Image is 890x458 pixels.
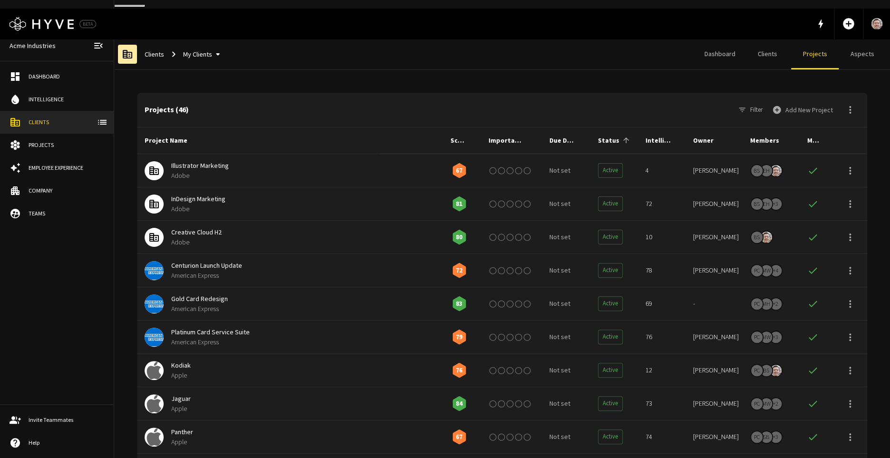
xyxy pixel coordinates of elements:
button: Active [598,263,623,278]
button: Sort [820,134,833,147]
div: Dashboard [29,72,104,81]
button: Active [598,196,623,211]
button: Active [598,230,623,244]
a: Gold Card Redesign [171,294,228,303]
img: User Avatar [871,18,882,29]
div: Clients [29,118,104,127]
span: add_circle [842,17,855,30]
div: Jason Funderberk [693,432,739,441]
div: Jason Funderberk [693,232,739,242]
p: 67 [456,166,462,175]
div: Jason Funderberk [760,231,773,244]
div: 74 [642,420,689,454]
div: Medium [450,162,468,179]
button: Sort [525,134,538,147]
img: apple.com [145,394,164,413]
button: Active [598,330,623,344]
div: Meghan White [760,264,773,277]
a: Clients [743,39,791,69]
div: +3 [769,197,782,211]
div: Jason Funderberk [693,332,739,341]
button: Sort [779,134,792,147]
button: Add [838,13,859,34]
div: 10 [642,221,689,254]
button: Active [598,429,623,444]
div: Project Name [145,127,187,154]
img: Jason Funderberk [770,365,782,376]
button: Active [598,296,623,311]
div: Patricia Cline [750,331,763,344]
p: 83 [456,299,462,309]
button: Add New Project [770,100,837,119]
div: Barbara Smith [750,197,763,211]
img: americanexpress.com [145,328,164,347]
a: Account [863,9,890,39]
button: My Clients [179,46,227,63]
div: - [693,299,695,308]
p: 79 [456,332,462,342]
div: High [450,395,468,412]
span: check [807,265,819,276]
span: check [807,398,819,409]
div: High [450,195,468,213]
p: Adobe [171,204,435,214]
img: apple.com [145,428,164,447]
a: Kodiak [171,361,191,370]
button: Not set [546,262,574,279]
p: 72 [456,265,462,275]
a: Projects [791,39,839,69]
div: Edward Harris [760,197,773,211]
div: 76 [642,321,689,354]
div: Jason Funderberk [769,164,782,177]
img: Jason Funderberk [770,165,782,176]
div: 12 [642,354,689,387]
p: Adobe [171,237,435,247]
a: Centurion Launch Update [171,261,242,270]
div: Barbara Smith [750,231,763,244]
div: 78 [642,254,689,287]
div: 4 [642,154,689,187]
div: Jason Funderberk [769,364,782,377]
button: Not set [546,228,574,246]
p: 84 [456,399,462,409]
span: check [807,165,819,176]
button: Not set [546,428,574,446]
div: Meghan White [760,397,773,410]
p: American Express [171,337,435,347]
div: Member [803,127,837,154]
div: Jason Funderberk [693,365,739,375]
div: +2 [769,397,782,410]
div: Help [29,439,104,447]
div: Patricia Cline [750,297,763,311]
span: check [807,198,819,210]
a: Jaguar [171,394,191,403]
button: Sort [577,134,590,147]
div: Invite Teammates [29,416,104,424]
div: Importance [485,127,542,154]
span: check [807,431,819,443]
button: Active [598,396,623,411]
button: Active [598,163,623,178]
button: Not set [546,162,574,179]
img: americanexpress.com [145,294,164,313]
div: Medium [450,428,468,446]
div: Teams [29,209,104,218]
button: Sort [619,134,633,147]
span: check [807,298,819,310]
a: Dashboard [696,39,743,69]
p: 81 [456,199,462,209]
div: Importance [489,127,525,154]
div: 69 [642,287,689,321]
a: Illustrator Marketing [171,161,229,170]
div: Employee Experience [29,164,104,172]
div: +3 [769,331,782,344]
a: InDesign Marketing [171,195,225,203]
div: Patricia Cline [750,430,763,444]
a: Aspects [839,39,886,69]
button: Sort [672,134,685,147]
button: Not set [546,195,574,213]
button: Sort [714,134,727,147]
div: Score [450,127,468,154]
a: Panther [171,428,193,436]
button: Sort [187,134,201,147]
